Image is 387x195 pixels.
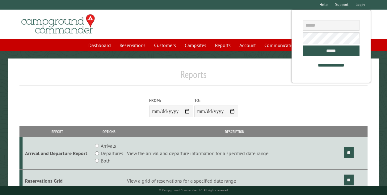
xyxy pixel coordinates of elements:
[194,97,238,103] label: To:
[150,39,180,51] a: Customers
[116,39,149,51] a: Reservations
[126,137,343,170] td: View the arrival and departure information for a specified date range
[85,39,115,51] a: Dashboard
[101,149,123,157] label: Departures
[261,39,302,51] a: Communications
[101,142,116,149] label: Arrivals
[101,157,110,164] label: Both
[149,97,193,103] label: From:
[236,39,259,51] a: Account
[126,126,343,137] th: Description
[126,170,343,192] td: View a grid of reservations for a specified date range
[19,12,97,36] img: Campground Commander
[23,137,92,170] td: Arrival and Departure Report
[181,39,210,51] a: Campsites
[19,68,368,85] h1: Reports
[23,126,92,137] th: Report
[159,188,229,192] small: © Campground Commander LLC. All rights reserved.
[23,170,92,192] td: Reservations Grid
[92,126,126,137] th: Options
[211,39,234,51] a: Reports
